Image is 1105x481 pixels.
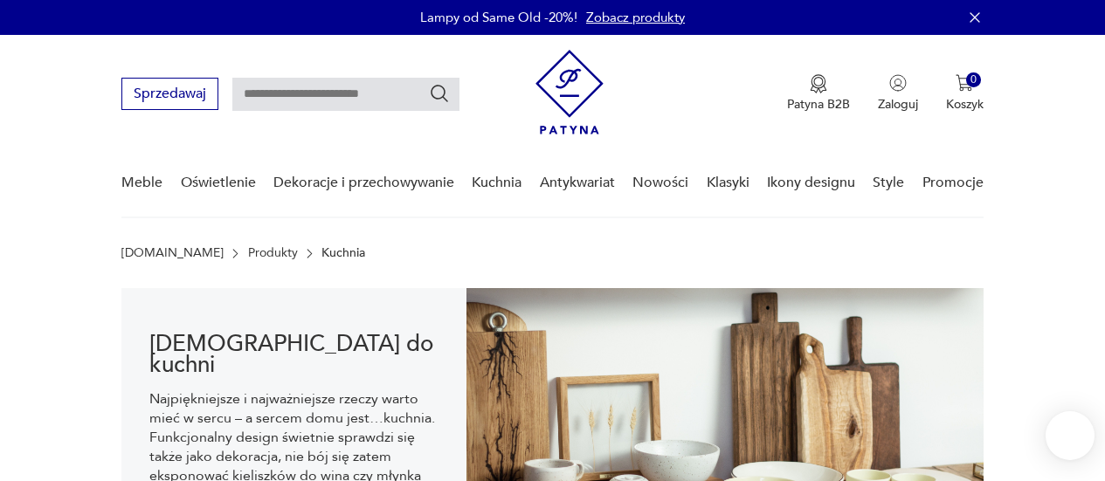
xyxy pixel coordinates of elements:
[121,89,218,101] a: Sprzedawaj
[767,149,855,216] a: Ikony designu
[248,246,298,260] a: Produkty
[273,149,454,216] a: Dekoracje i przechowywanie
[121,78,218,110] button: Sprzedawaj
[787,96,850,113] p: Patyna B2B
[181,149,256,216] a: Oświetlenie
[586,9,685,26] a: Zobacz produkty
[121,246,224,260] a: [DOMAIN_NAME]
[878,74,918,113] button: Zaloguj
[873,149,904,216] a: Style
[922,149,984,216] a: Promocje
[420,9,577,26] p: Lampy od Same Old -20%!
[878,96,918,113] p: Zaloguj
[535,50,604,134] img: Patyna - sklep z meblami i dekoracjami vintage
[966,72,981,87] div: 0
[472,149,521,216] a: Kuchnia
[946,74,984,113] button: 0Koszyk
[956,74,973,92] img: Ikona koszyka
[889,74,907,92] img: Ikonka użytkownika
[540,149,615,216] a: Antykwariat
[149,333,439,375] h1: [DEMOGRAPHIC_DATA] do kuchni
[321,246,365,260] p: Kuchnia
[121,149,162,216] a: Meble
[946,96,984,113] p: Koszyk
[707,149,749,216] a: Klasyki
[429,83,450,104] button: Szukaj
[787,74,850,113] a: Ikona medaluPatyna B2B
[1046,411,1095,460] iframe: Smartsupp widget button
[787,74,850,113] button: Patyna B2B
[810,74,827,93] img: Ikona medalu
[632,149,688,216] a: Nowości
